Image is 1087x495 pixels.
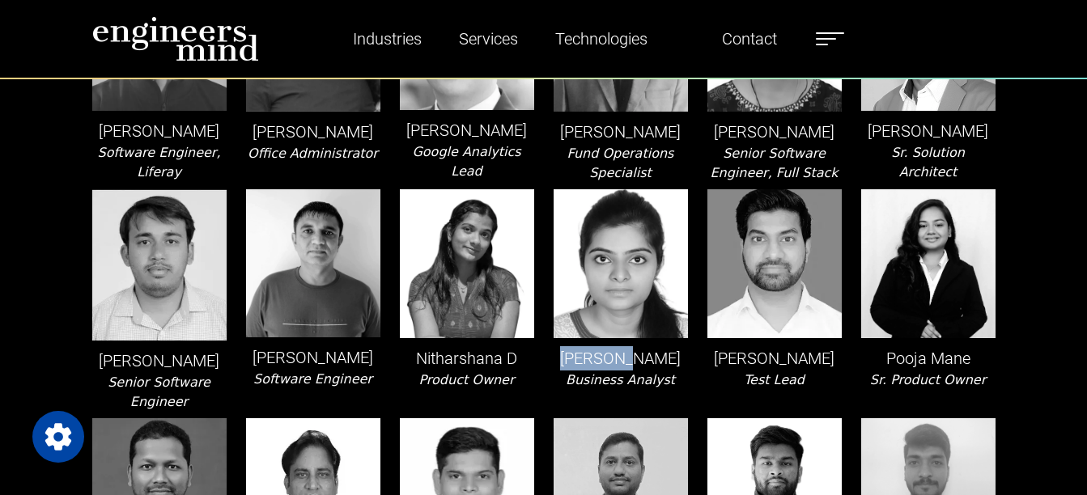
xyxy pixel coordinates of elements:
[554,346,688,370] p: [PERSON_NAME]
[400,346,534,370] p: Nitharshana D
[98,145,221,180] i: Software Engineer, Liferay
[248,146,378,161] i: Office Administrator
[412,144,520,179] i: Google Analytics Lead
[744,372,805,387] i: Test Lead
[549,20,654,57] a: Technologies
[710,146,838,180] i: Senior Software Engineer, Full Stack
[566,372,675,387] i: Business Analyst
[452,20,524,57] a: Services
[870,372,987,387] i: Sr. Product Owner
[861,119,996,143] p: [PERSON_NAME]
[707,189,842,338] img: leader-img
[554,189,688,338] img: leader-img
[246,120,380,144] p: [PERSON_NAME]
[861,189,996,338] img: leader-img
[253,371,372,387] i: Software Engineer
[246,345,380,370] p: [PERSON_NAME]
[400,189,534,338] img: leader-img
[567,146,674,180] i: Fund Operations Specialist
[707,120,842,144] p: [PERSON_NAME]
[92,189,227,341] img: leader-img
[861,346,996,370] p: Pooja Mane
[246,189,380,336] img: leader-img
[400,118,534,142] p: [PERSON_NAME]
[707,346,842,370] p: [PERSON_NAME]
[92,119,227,143] p: [PERSON_NAME]
[108,374,210,409] i: Senior Software Engineer
[92,349,227,373] p: [PERSON_NAME]
[418,372,514,387] i: Product Owner
[715,20,783,57] a: Contact
[554,120,688,144] p: [PERSON_NAME]
[891,145,965,180] i: Sr. Solution Architect
[92,16,259,61] img: logo
[346,20,428,57] a: Industries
